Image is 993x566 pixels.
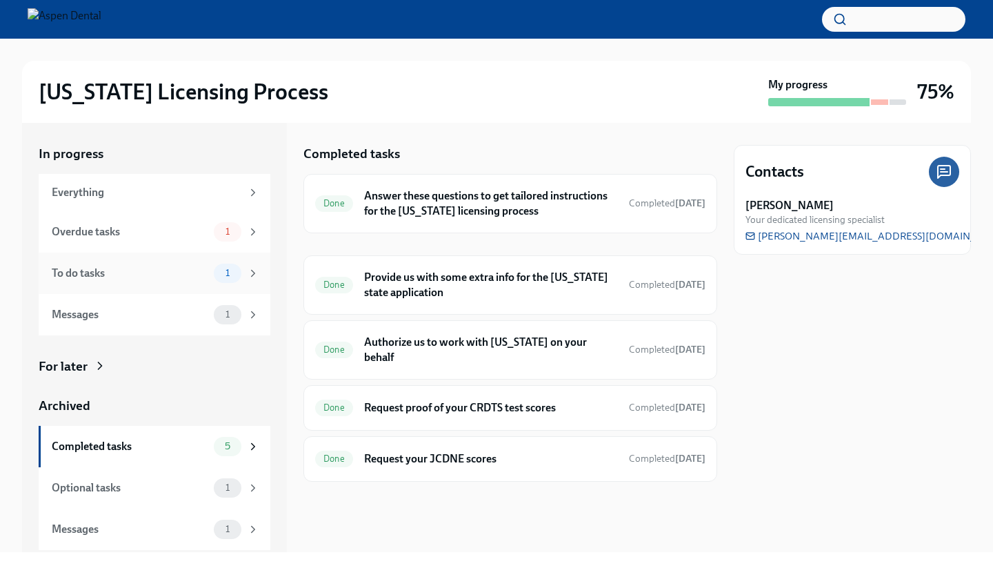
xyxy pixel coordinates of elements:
div: Completed tasks [52,439,208,454]
span: August 6th, 2025 15:04 [629,452,705,465]
strong: [DATE] [675,453,705,465]
a: Messages1 [39,509,270,550]
a: DoneAuthorize us to work with [US_STATE] on your behalfCompleted[DATE] [315,332,705,368]
span: Your dedicated licensing specialist [745,213,885,226]
a: Optional tasks1 [39,467,270,509]
div: For later [39,358,88,375]
h5: Completed tasks [303,145,400,163]
strong: [DATE] [675,344,705,355]
span: 1 [217,524,238,534]
h6: Answer these questions to get tailored instructions for the [US_STATE] licensing process [364,188,618,219]
a: Everything [39,174,270,211]
a: Completed tasks5 [39,426,270,467]
span: August 18th, 2025 21:54 [629,343,705,356]
span: Done [315,402,353,413]
strong: [PERSON_NAME] [745,198,834,213]
a: For later [39,358,270,375]
span: Done [315,344,353,355]
a: DoneRequest proof of your CRDTS test scoresCompleted[DATE] [315,397,705,419]
div: Everything [52,185,241,200]
a: To do tasks1 [39,253,270,294]
span: 1 [217,482,238,493]
a: DoneProvide us with some extra info for the [US_STATE] state applicationCompleted[DATE] [315,267,705,303]
a: Archived [39,397,270,415]
strong: [DATE] [675,402,705,413]
span: August 6th, 2025 14:38 [629,278,705,291]
span: Done [315,453,353,464]
strong: [DATE] [675,279,705,291]
div: To do tasks [52,266,208,281]
img: Aspen Dental [28,8,101,30]
span: August 6th, 2025 14:56 [629,401,705,414]
span: 5 [217,441,239,451]
div: Overdue tasks [52,224,208,240]
strong: My progress [768,77,827,92]
span: Completed [629,453,705,465]
a: DoneRequest your JCDNE scoresCompleted[DATE] [315,448,705,470]
a: Overdue tasks1 [39,211,270,253]
a: DoneAnswer these questions to get tailored instructions for the [US_STATE] licensing processCompl... [315,186,705,222]
h3: 75% [917,79,954,104]
div: Optional tasks [52,480,208,496]
span: 1 [217,309,238,320]
div: Messages [52,307,208,322]
span: August 4th, 2025 08:47 [629,197,705,210]
span: 1 [217,226,238,237]
span: Done [315,198,353,208]
h6: Provide us with some extra info for the [US_STATE] state application [364,270,618,300]
a: Messages1 [39,294,270,335]
span: Completed [629,402,705,413]
span: Completed [629,197,705,209]
a: In progress [39,145,270,163]
h6: Authorize us to work with [US_STATE] on your behalf [364,335,618,365]
span: Done [315,280,353,290]
h6: Request proof of your CRDTS test scores [364,400,618,416]
div: Messages [52,522,208,537]
strong: [DATE] [675,197,705,209]
span: Completed [629,344,705,355]
h4: Contacts [745,162,804,182]
h6: Request your JCDNE scores [364,451,618,467]
span: Completed [629,279,705,291]
span: 1 [217,268,238,278]
h2: [US_STATE] Licensing Process [39,78,328,106]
